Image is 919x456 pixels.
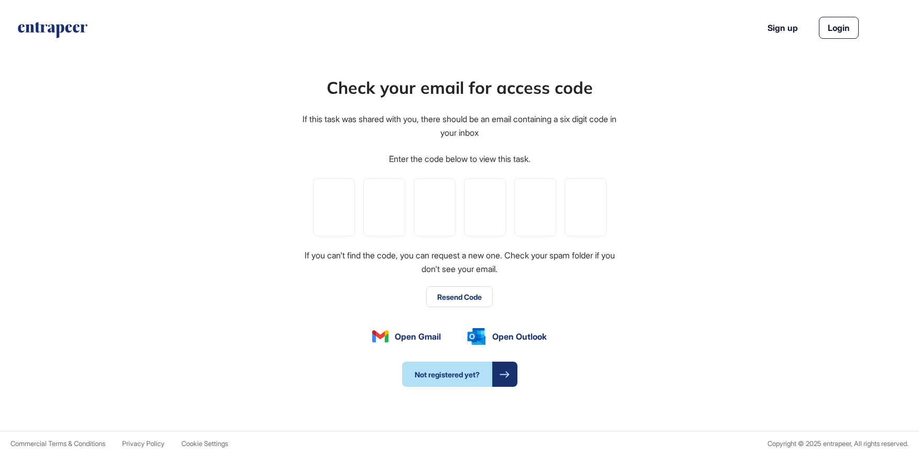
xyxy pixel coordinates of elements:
[492,330,547,343] span: Open Outlook
[301,113,618,139] div: If this task was shared with you, there should be an email containing a six digit code in your inbox
[389,153,531,166] div: Enter the code below to view this task.
[402,362,492,387] span: Not registered yet?
[372,330,441,343] a: Open Gmail
[467,328,547,345] a: Open Outlook
[327,75,593,100] div: Check your email for access code
[181,440,228,448] a: Cookie Settings
[819,17,859,39] a: Login
[402,362,517,387] a: Not registered yet?
[122,440,165,448] a: Privacy Policy
[17,22,89,42] a: entrapeer-logo
[10,440,105,448] a: Commercial Terms & Conditions
[767,21,798,34] a: Sign up
[767,440,909,448] div: Copyright © 2025 entrapeer, All rights reserved.
[301,249,618,276] div: If you can't find the code, you can request a new one. Check your spam folder if you don't see yo...
[395,330,441,343] span: Open Gmail
[426,286,493,307] button: Resend Code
